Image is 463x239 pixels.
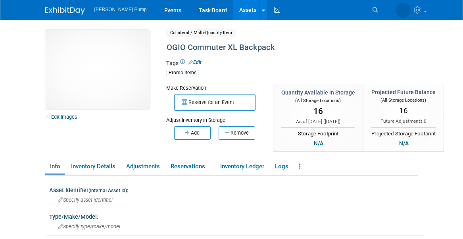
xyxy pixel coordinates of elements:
div: Tags [166,59,411,82]
div: OGIO Commuter XL Backpack [164,40,411,55]
div: N/A [397,139,411,148]
img: ExhibitDay [45,7,85,15]
div: Promo Items [166,69,199,77]
button: Reserve for an Event [174,94,256,111]
span: [DATE] [325,119,339,124]
div: (All Storage Locations) [281,96,355,104]
button: Add [174,126,211,140]
div: Future Adjustments: [371,118,436,125]
div: As of [DATE] ( ) [281,118,355,125]
a: Reservations [166,160,214,173]
div: (All Storage Locations) [371,96,436,104]
div: Storage Footprint [281,127,355,138]
span: 16 [313,106,323,116]
span: Collateral / Multi-Quantity Item [166,29,236,37]
img: Amanda Smith [396,3,411,18]
img: View Images [45,30,150,109]
span: [PERSON_NAME] Pump [94,7,147,12]
small: (Internal Asset Id) [88,188,127,193]
div: Projected Future Balance [371,88,436,96]
a: Logs [270,160,293,173]
div: N/A [311,139,326,148]
span: 16 [399,106,408,115]
button: Remove [219,126,255,140]
div: Quantity Available in Storage [281,89,355,96]
a: Inventory Details [66,160,120,173]
span: Specify asset identifier [58,197,113,203]
div: Type/Make/Model: [49,211,424,221]
a: Edit Images [45,112,81,122]
a: Adjustments [121,160,164,173]
a: Inventory Ledger [215,160,269,173]
span: 0 [424,118,426,124]
div: Make Reservation: [166,84,261,92]
a: Info [45,160,65,173]
a: Edit [188,60,202,65]
span: Specify type/make/model [58,224,120,229]
div: Adjust Inventory in Storage: [166,111,261,124]
div: Asset Identifier : [49,184,424,194]
div: Projected Storage Footprint [371,127,436,138]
